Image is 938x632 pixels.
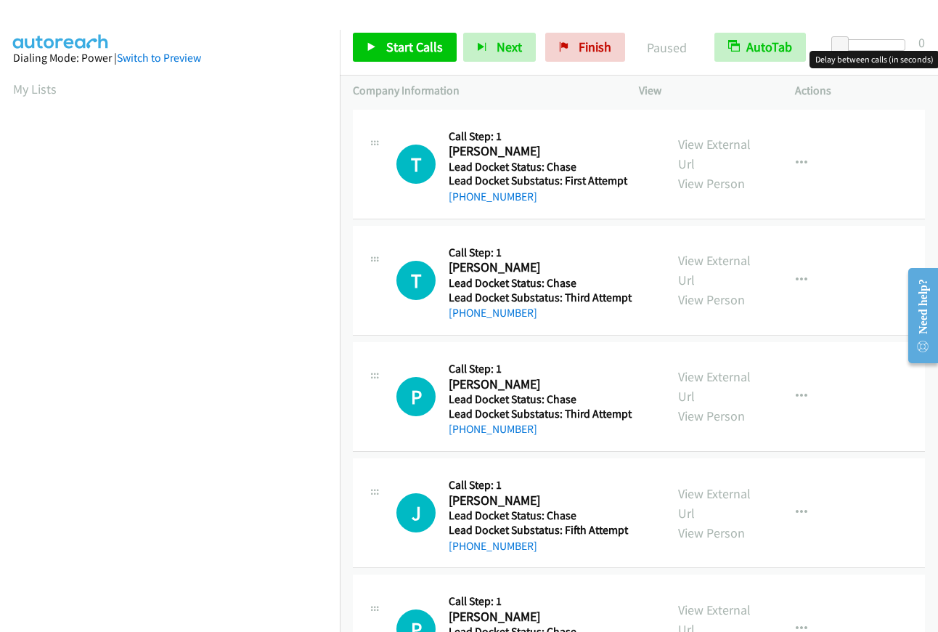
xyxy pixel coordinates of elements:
[678,408,745,424] a: View Person
[449,539,537,553] a: [PHONE_NUMBER]
[678,485,751,522] a: View External Url
[896,258,938,373] iframe: Resource Center
[449,422,537,436] a: [PHONE_NUMBER]
[449,276,642,291] h5: Lead Docket Status: Chase
[396,261,436,300] div: The call is yet to be attempted
[396,377,436,416] div: The call is yet to be attempted
[396,377,436,416] h1: P
[396,493,436,532] h1: J
[678,252,751,288] a: View External Url
[795,82,925,100] p: Actions
[449,478,642,493] h5: Call Step: 1
[396,145,436,184] div: The call is yet to be attempted
[497,39,522,55] span: Next
[449,246,642,260] h5: Call Step: 1
[579,39,611,55] span: Finish
[449,306,537,320] a: [PHONE_NUMBER]
[449,609,642,625] h2: [PERSON_NAME]
[449,291,642,305] h5: Lead Docket Substatus: Third Attempt
[678,291,745,308] a: View Person
[13,49,327,67] div: Dialing Mode: Power |
[353,33,457,62] a: Start Calls
[639,82,769,100] p: View
[645,38,688,57] p: Paused
[353,82,613,100] p: Company Information
[449,160,642,174] h5: Lead Docket Status: Chase
[449,493,642,509] h2: [PERSON_NAME]
[678,175,745,192] a: View Person
[117,51,201,65] a: Switch to Preview
[13,81,57,97] a: My Lists
[449,376,642,393] h2: [PERSON_NAME]
[396,145,436,184] h1: T
[396,261,436,300] h1: T
[918,33,925,52] div: 0
[449,594,645,609] h5: Call Step: 1
[449,174,642,188] h5: Lead Docket Substatus: First Attempt
[714,33,806,62] button: AutoTab
[449,509,642,523] h5: Lead Docket Status: Chase
[386,39,443,55] span: Start Calls
[449,362,642,376] h5: Call Step: 1
[449,407,642,421] h5: Lead Docket Substatus: Third Attempt
[449,392,642,407] h5: Lead Docket Status: Chase
[449,143,642,160] h2: [PERSON_NAME]
[545,33,625,62] a: Finish
[449,129,642,144] h5: Call Step: 1
[678,368,751,405] a: View External Url
[449,190,537,203] a: [PHONE_NUMBER]
[678,524,745,541] a: View Person
[463,33,536,62] button: Next
[396,493,436,532] div: The call is yet to be attempted
[449,523,642,538] h5: Lead Docket Substatus: Fifth Attempt
[449,259,642,276] h2: [PERSON_NAME]
[678,136,751,172] a: View External Url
